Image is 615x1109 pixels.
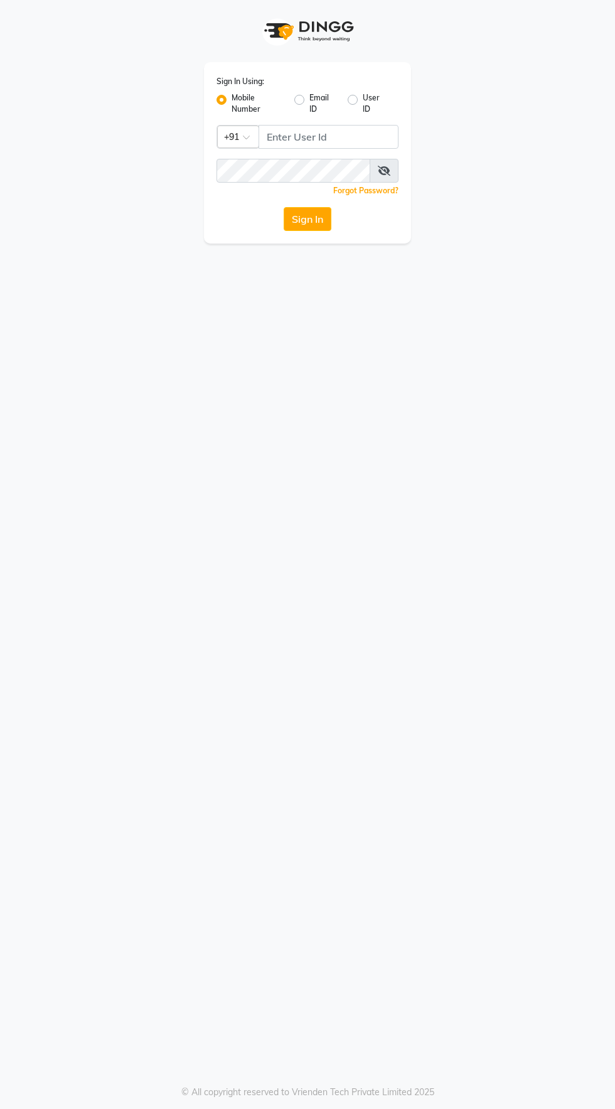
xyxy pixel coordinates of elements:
label: Sign In Using: [217,76,264,87]
input: Username [217,159,370,183]
label: Mobile Number [232,92,284,115]
label: Email ID [309,92,338,115]
input: Username [259,125,398,149]
button: Sign In [284,207,331,231]
img: logo1.svg [257,13,358,50]
a: Forgot Password? [333,186,398,195]
label: User ID [363,92,388,115]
